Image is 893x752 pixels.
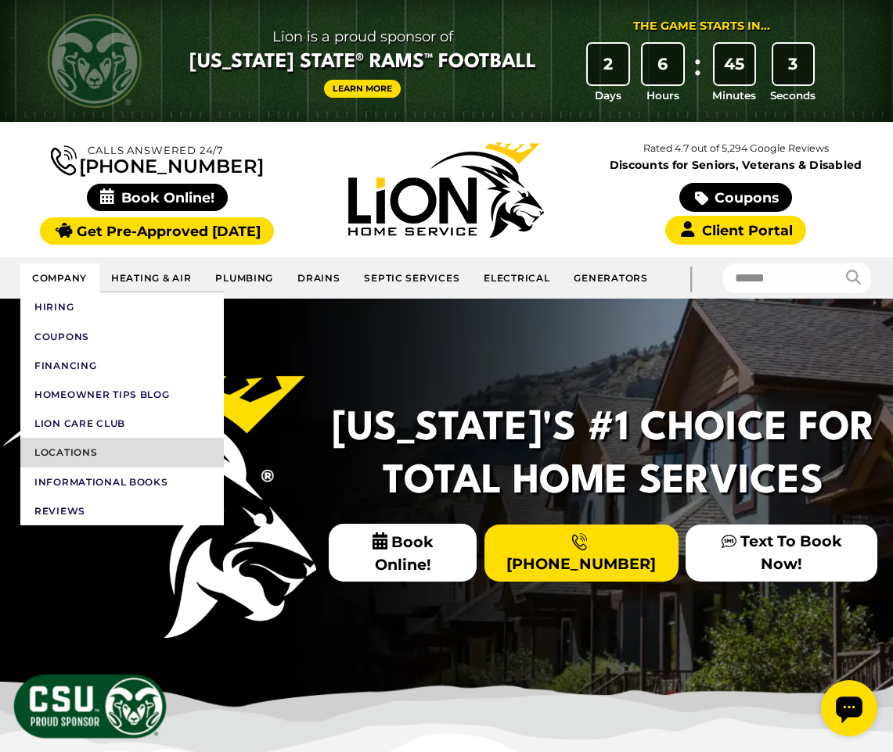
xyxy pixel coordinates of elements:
[472,263,562,292] a: Electrical
[40,217,274,245] a: Get Pre-Approved [DATE]
[773,44,814,84] div: 3
[20,322,224,351] a: Coupons
[329,403,877,509] h2: [US_STATE]'s #1 Choice For Total Home Services
[51,142,264,176] a: [PHONE_NUMBER]
[20,467,224,496] a: Informational Books
[20,496,224,525] a: Reviews
[286,263,352,292] a: Drains
[712,88,756,103] span: Minutes
[686,525,877,582] a: Text To Book Now!
[20,292,224,321] a: Hiring
[20,380,224,409] a: Homeowner Tips Blog
[20,438,224,467] a: Locations
[329,524,477,582] span: Book Online!
[189,49,536,76] span: [US_STATE] State® Rams™ Football
[484,525,679,582] a: [PHONE_NUMBER]
[99,263,203,292] a: Heating & Air
[665,216,806,245] a: Client Portal
[646,88,679,103] span: Hours
[643,44,683,84] div: 6
[20,351,224,380] a: Financing
[690,44,706,104] div: :
[591,140,880,157] p: Rated 4.7 out of 5,294 Google Reviews
[660,257,722,299] div: |
[715,44,755,84] div: 45
[324,80,401,98] a: Learn More
[203,263,286,292] a: Plumbing
[352,263,472,292] a: Septic Services
[595,88,621,103] span: Days
[633,18,770,35] div: The Game Starts in...
[87,184,229,211] span: Book Online!
[189,24,536,49] span: Lion is a proud sponsor of
[48,14,142,108] img: CSU Rams logo
[588,44,628,84] div: 2
[770,88,816,103] span: Seconds
[348,142,544,238] img: Lion Home Service
[20,409,224,438] a: Lion Care Club
[595,159,877,170] span: Discounts for Seniors, Veterans & Disabled
[6,6,63,63] div: Open chat widget
[12,672,168,740] img: CSU Sponsor Badge
[562,263,659,292] a: Generators
[679,183,792,212] a: Coupons
[20,263,99,292] a: Company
